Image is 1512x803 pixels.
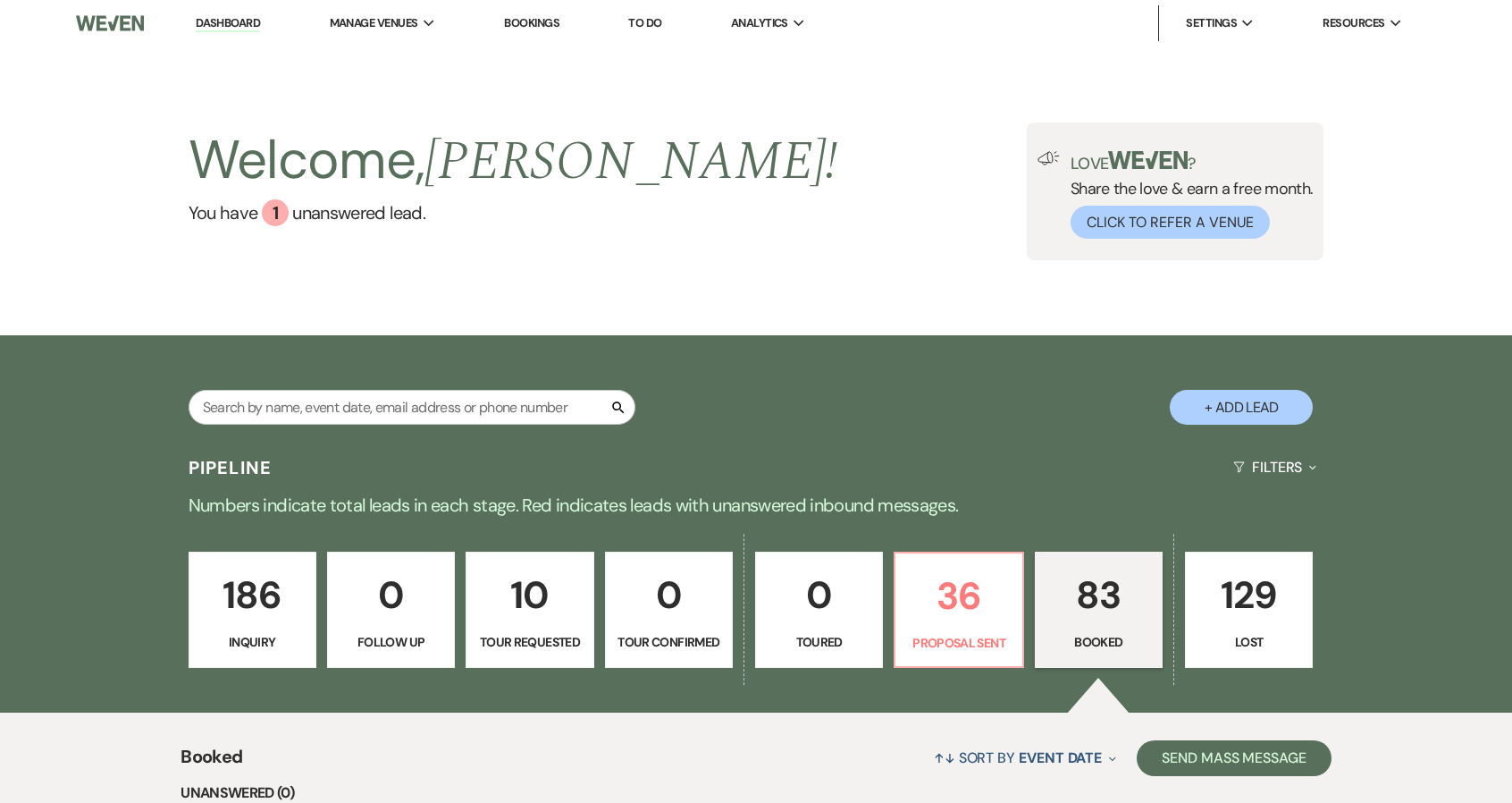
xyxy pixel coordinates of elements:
button: Send Mass Message [1137,740,1331,776]
a: 0Tour Confirmed [605,552,733,668]
span: Resources [1323,14,1384,32]
p: Love ? [1071,151,1314,172]
span: [PERSON_NAME] ! [424,121,837,203]
button: Click to Refer a Venue [1071,206,1270,239]
p: Tour Confirmed [617,632,721,652]
input: Search by name, event date, email address or phone number [189,390,635,425]
a: 0Toured [755,552,883,668]
p: Tour Requested [477,632,582,652]
a: 10Tour Requested [466,552,593,668]
a: 129Lost [1185,552,1313,668]
p: 186 [200,565,305,625]
p: 0 [617,565,721,625]
a: Dashboard [196,15,260,32]
p: 83 [1046,565,1151,625]
p: 0 [339,565,443,625]
span: Analytics [731,14,788,32]
a: 83Booked [1035,552,1163,668]
p: 36 [906,566,1011,626]
p: Proposal Sent [906,633,1011,653]
a: 186Inquiry [189,552,316,668]
a: Bookings [504,15,559,30]
div: 1 [262,199,289,226]
p: Toured [767,632,871,652]
p: Numbers indicate total leads in each stage. Red indicates leads with unanswered inbound messages. [113,491,1399,520]
p: 0 [767,565,871,625]
p: 129 [1197,565,1301,625]
span: Event Date [1019,748,1102,767]
img: Weven Logo [76,4,144,42]
p: Booked [1046,632,1151,652]
a: You have 1 unanswered lead. [189,199,838,226]
h3: Pipeline [189,455,273,480]
span: ↑↓ [934,748,955,767]
p: Lost [1197,632,1301,652]
p: Follow Up [339,632,443,652]
p: 10 [477,565,582,625]
button: Sort By Event Date [927,734,1123,782]
p: Inquiry [200,632,305,652]
h2: Welcome, [189,123,838,199]
img: weven-logo-green.svg [1108,151,1188,169]
span: Settings [1186,14,1237,32]
div: Share the love & earn a free month. [1060,151,1314,239]
a: To Do [628,15,661,30]
a: 36Proposal Sent [894,552,1023,668]
span: Manage Venues [330,14,418,32]
span: Booked [181,743,242,782]
button: + Add Lead [1170,390,1313,425]
a: 0Follow Up [327,552,455,668]
button: Filters [1226,444,1323,491]
img: loud-speaker-illustration.svg [1037,151,1060,165]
